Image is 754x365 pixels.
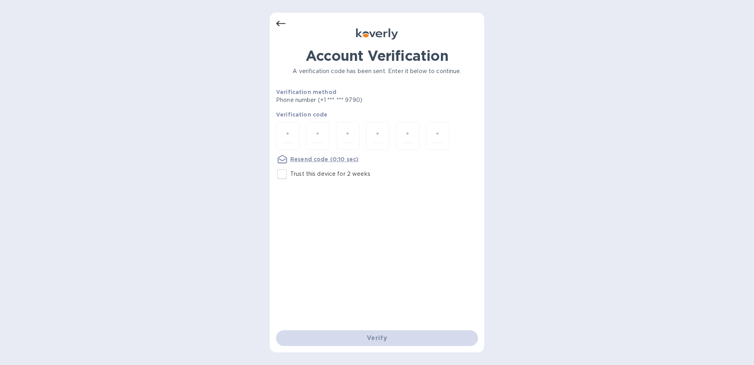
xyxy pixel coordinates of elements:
[276,89,336,95] b: Verification method
[276,67,478,75] p: A verification code has been sent. Enter it below to continue.
[276,96,423,104] p: Phone number (+1 *** *** 9790)
[276,47,478,64] h1: Account Verification
[276,111,478,119] p: Verification code
[290,170,370,178] p: Trust this device for 2 weeks
[290,156,358,162] u: Resend code (0:10 sec)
